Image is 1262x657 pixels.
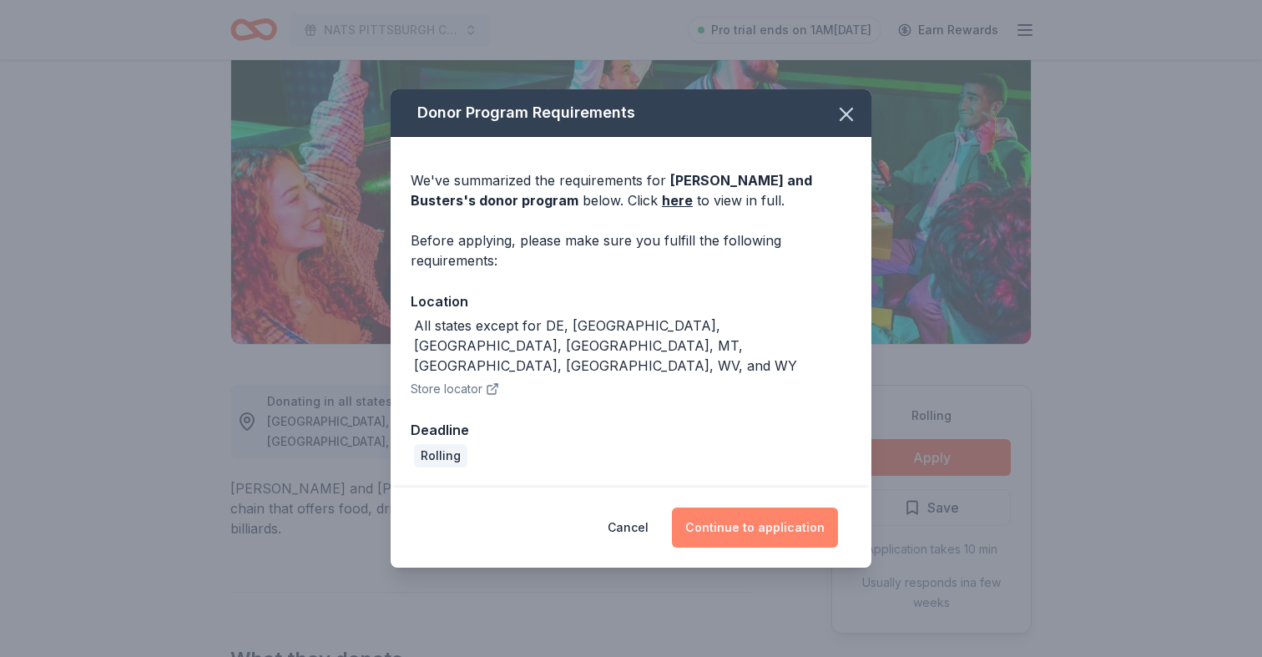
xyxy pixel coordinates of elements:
[414,444,467,467] div: Rolling
[391,89,871,137] div: Donor Program Requirements
[414,316,851,376] div: All states except for DE, [GEOGRAPHIC_DATA], [GEOGRAPHIC_DATA], [GEOGRAPHIC_DATA], MT, [GEOGRAPHI...
[411,379,499,399] button: Store locator
[662,190,693,210] a: here
[411,291,851,312] div: Location
[411,230,851,270] div: Before applying, please make sure you fulfill the following requirements:
[672,508,838,548] button: Continue to application
[411,170,851,210] div: We've summarized the requirements for below. Click to view in full.
[411,419,851,441] div: Deadline
[608,508,649,548] button: Cancel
